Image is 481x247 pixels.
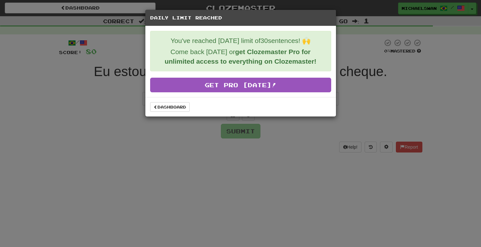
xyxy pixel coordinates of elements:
[150,78,331,92] a: Get Pro [DATE]!
[150,15,331,21] h5: Daily Limit Reached
[164,48,316,65] strong: get Clozemaster Pro for unlimited access to everything on Clozemaster!
[155,36,326,46] p: You've reached [DATE] limit of 30 sentences! 🙌
[155,47,326,66] p: Come back [DATE] or
[150,102,190,112] a: Dashboard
